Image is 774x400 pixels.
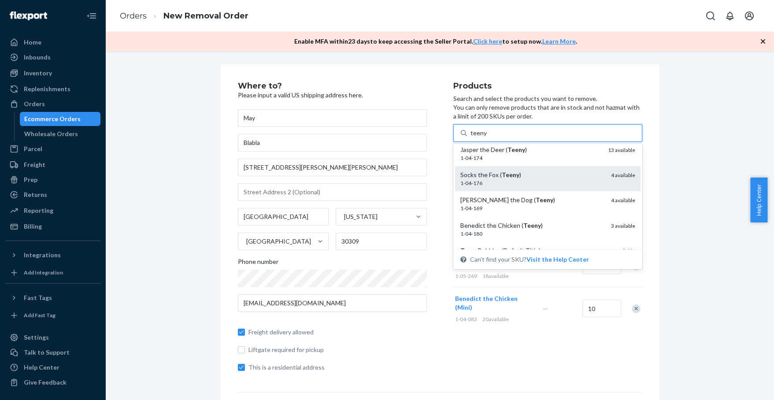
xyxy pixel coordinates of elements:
[24,378,67,387] div: Give Feedback
[5,266,100,280] a: Add Integration
[238,294,427,312] input: Email (Required)
[460,196,604,204] div: [PERSON_NAME] the Dog ( )
[523,222,541,229] em: Teeny
[5,204,100,218] a: Reporting
[246,237,311,246] div: [GEOGRAPHIC_DATA]
[83,7,100,25] button: Close Navigation
[24,38,41,47] div: Home
[113,3,256,29] ol: breadcrumbs
[248,328,427,337] span: Freight delivery allowed
[245,237,246,246] input: [GEOGRAPHIC_DATA]
[24,175,37,184] div: Prep
[238,257,278,270] span: Phone number
[24,348,70,357] div: Talk to Support
[24,206,53,215] div: Reporting
[248,363,427,372] span: This is a residential address
[24,144,42,153] div: Parcel
[238,82,427,91] h2: Where to?
[24,160,45,169] div: Freight
[741,7,758,25] button: Open account menu
[473,37,502,45] a: Click here
[238,208,329,226] input: City
[455,295,518,311] span: Benedict the Chicken (Mini)
[460,247,478,254] em: Teeny
[238,91,427,100] p: Please input a valid US shipping address here.
[163,11,248,21] a: New Removal Order
[24,311,56,319] div: Add Fast Tag
[238,346,245,353] input: Liftgate required for pickup
[238,134,427,152] input: Company Name
[536,196,553,204] em: Teeny
[470,255,589,264] span: Can't find your SKU?
[611,222,635,229] span: 3 available
[343,212,344,221] input: [US_STATE]
[238,183,427,201] input: Street Address 2 (Optional)
[5,345,100,359] a: Talk to Support
[507,146,525,153] em: Teeny
[460,246,604,255] div: Bubbles (Default Title)
[455,294,532,312] button: Benedict the Chicken (Mini)
[502,171,519,178] em: Teeny
[611,248,635,254] span: 3 available
[5,360,100,374] a: Help Center
[482,316,509,322] span: 20 available
[460,179,604,187] div: 1-04-176
[336,233,427,250] input: ZIP Code
[543,305,548,312] span: —
[455,273,477,279] span: 1-05-269
[5,248,100,262] button: Integrations
[238,364,245,371] input: This is a residential address
[460,170,604,179] div: Socks the Fox ( )
[5,142,100,156] a: Parcel
[24,333,49,342] div: Settings
[750,178,767,222] button: Help Center
[238,159,427,176] input: Street Address
[611,172,635,178] span: 4 available
[5,35,100,49] a: Home
[5,308,100,322] a: Add Fast Tag
[721,7,739,25] button: Open notifications
[5,188,100,202] a: Returns
[20,112,101,126] a: Ecommerce Orders
[294,37,577,46] p: Enable MFA within 23 days to keep accessing the Seller Portal. to setup now. .
[24,130,78,138] div: Wholesale Orders
[460,221,604,230] div: Benedict the Chicken ( )
[460,204,604,212] div: 1-04-169
[10,11,47,20] img: Flexport logo
[5,66,100,80] a: Inventory
[460,154,601,162] div: 1-04-174
[24,100,45,108] div: Orders
[20,127,101,141] a: Wholesale Orders
[5,219,100,233] a: Billing
[5,82,100,96] a: Replenishments
[238,329,245,336] input: Freight delivery allowed
[460,145,601,154] div: Jasper the Deer ( )
[482,273,509,279] span: 18 available
[5,330,100,344] a: Settings
[455,316,477,322] span: 1-04-083
[453,82,642,91] h2: Products
[24,53,51,62] div: Inbounds
[453,94,642,121] p: Search and select the products you want to remove. You can only remove products that are in stock...
[344,212,378,221] div: [US_STATE]
[582,300,621,317] input: Quantity
[526,255,589,264] button: [PERSON_NAME] the Deer (Teeny)1-04-17334 availableWalla Walla Onion (Teeny)1-04-18118 availableJa...
[24,293,52,302] div: Fast Tags
[24,85,70,93] div: Replenishments
[611,197,635,204] span: 4 available
[5,291,100,305] button: Fast Tags
[24,269,63,276] div: Add Integration
[702,7,719,25] button: Open Search Box
[608,147,635,153] span: 13 available
[632,304,641,313] div: Remove Item
[238,109,427,127] input: First & Last Name
[24,222,42,231] div: Billing
[5,375,100,389] button: Give Feedback
[470,129,487,137] input: [PERSON_NAME] the Deer (Teeny)1-04-17334 availableWalla Walla Onion (Teeny)1-04-18118 availableJa...
[24,69,52,78] div: Inventory
[5,173,100,187] a: Prep
[5,97,100,111] a: Orders
[24,115,81,123] div: Ecommerce Orders
[24,251,61,259] div: Integrations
